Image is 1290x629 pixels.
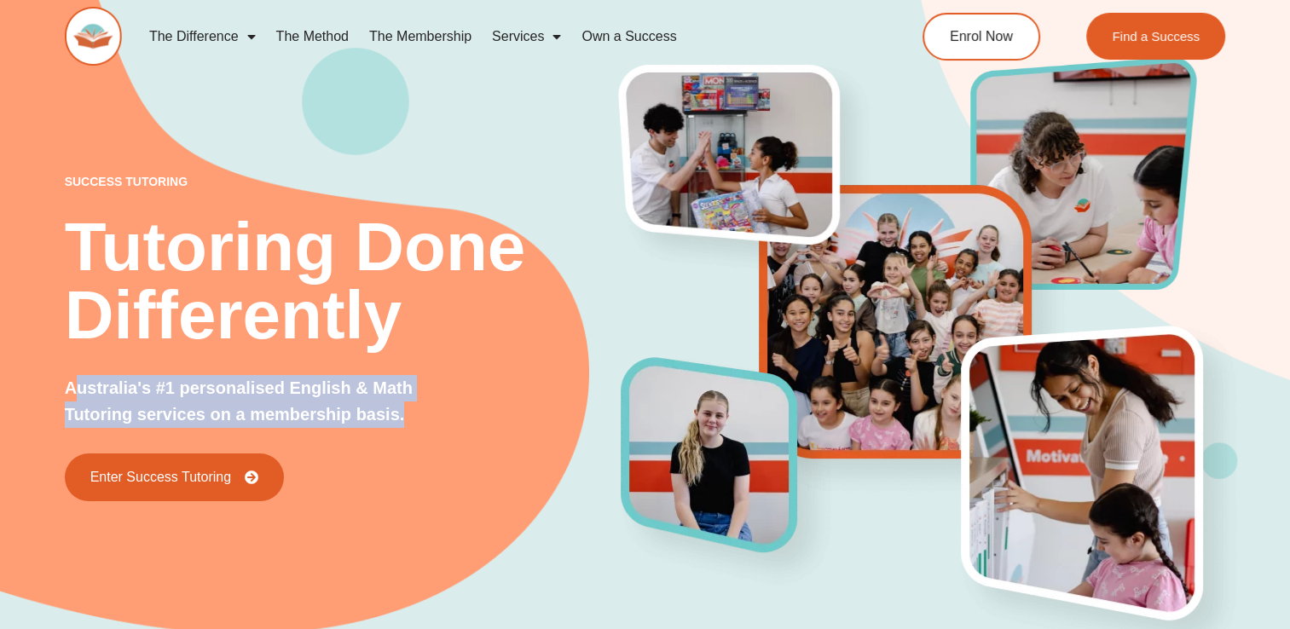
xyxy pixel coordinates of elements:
[571,17,686,56] a: Own a Success
[139,17,856,56] nav: Menu
[65,213,622,349] h2: Tutoring Done Differently
[90,470,231,484] span: Enter Success Tutoring
[923,13,1040,61] a: Enrol Now
[266,17,359,56] a: The Method
[139,17,266,56] a: The Difference
[1006,437,1290,629] iframe: Chat Widget
[482,17,571,56] a: Services
[65,453,284,501] a: Enter Success Tutoring
[1113,30,1200,43] span: Find a Success
[65,176,622,188] p: success tutoring
[1087,13,1226,60] a: Find a Success
[65,375,471,428] p: Australia's #1 personalised English & Math Tutoring services on a membership basis.
[950,30,1013,43] span: Enrol Now
[359,17,482,56] a: The Membership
